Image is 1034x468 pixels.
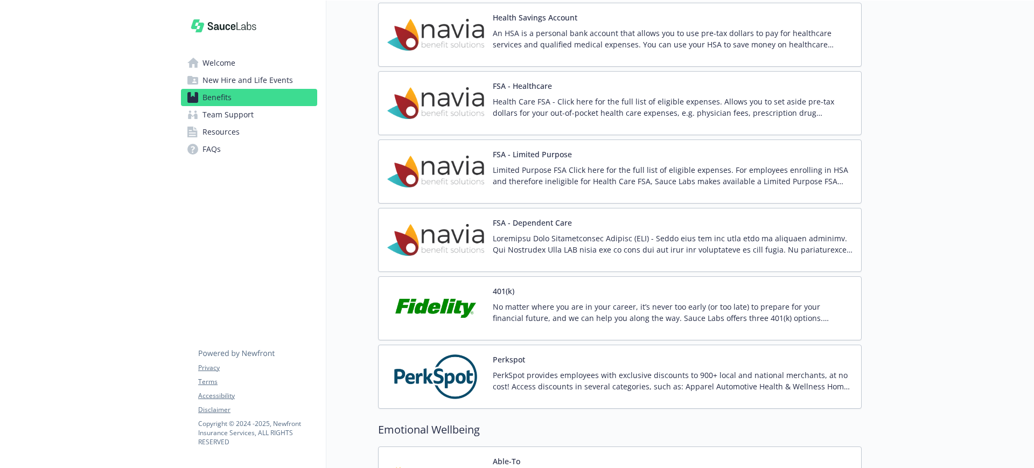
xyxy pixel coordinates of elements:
a: Disclaimer [198,405,317,415]
p: Copyright © 2024 - 2025 , Newfront Insurance Services, ALL RIGHTS RESERVED [198,419,317,446]
span: FAQs [202,141,221,158]
button: Health Savings Account [493,12,577,23]
a: Team Support [181,106,317,123]
button: Able-To [493,456,520,467]
img: PerkSpot carrier logo [387,354,484,400]
span: Benefits [202,89,232,106]
img: Navia Benefit Solutions carrier logo [387,217,484,263]
p: No matter where you are in your career, it’s never too early (or too late) to prepare for your fi... [493,301,853,324]
p: Limited Purpose FSA Click here for the full list of eligible expenses. For employees enrolling in... [493,164,853,187]
button: FSA - Limited Purpose [493,149,572,160]
button: FSA - Dependent Care [493,217,572,228]
img: Navia Benefit Solutions carrier logo [387,149,484,194]
span: New Hire and Life Events [202,72,293,89]
img: Navia Benefit Solutions carrier logo [387,80,484,126]
img: Fidelity Investments carrier logo [387,285,484,331]
p: Loremipsu Dolo Sitametconsec Adipisc (ELI) - Seddo eius tem inc utla etdo ma aliquaen adminimv. Q... [493,233,853,255]
a: Resources [181,123,317,141]
button: Perkspot [493,354,525,365]
span: Welcome [202,54,235,72]
a: Accessibility [198,391,317,401]
p: Health Care FSA - Click here for the full list of eligible expenses. Allows you to set aside pre-... [493,96,853,118]
button: 401(k) [493,285,514,297]
span: Resources [202,123,240,141]
a: New Hire and Life Events [181,72,317,89]
a: Welcome [181,54,317,72]
p: PerkSpot provides employees with exclusive discounts to 900+ local and national merchants, at no ... [493,369,853,392]
h2: Emotional Wellbeing [378,422,862,438]
a: Terms [198,377,317,387]
span: Team Support [202,106,254,123]
button: FSA - Healthcare [493,80,552,92]
a: Benefits [181,89,317,106]
img: Navia Benefit Solutions carrier logo [387,12,484,58]
a: FAQs [181,141,317,158]
p: An HSA is a personal bank account that allows you to use pre-tax dollars to pay for healthcare se... [493,27,853,50]
a: Privacy [198,363,317,373]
